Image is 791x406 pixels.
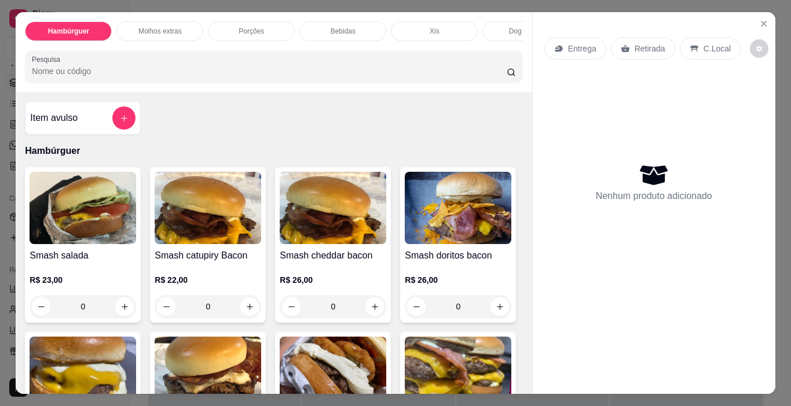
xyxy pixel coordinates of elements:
[704,43,731,54] p: C.Local
[30,274,136,286] p: R$ 23,00
[155,274,261,286] p: R$ 22,00
[430,27,440,36] p: Xis
[48,27,89,36] p: Hambúrguer
[25,144,522,158] p: Hambúrguer
[280,249,386,263] h4: Smash cheddar bacon
[568,43,596,54] p: Entrega
[635,43,665,54] p: Retirada
[112,106,136,130] button: add-separate-item
[155,249,261,263] h4: Smash catupiry Bacon
[30,111,78,125] h4: Item avulso
[280,172,386,244] img: product-image
[596,189,712,203] p: Nenhum produto adicionado
[750,39,768,58] button: decrease-product-quantity
[155,172,261,244] img: product-image
[405,249,511,263] h4: Smash doritos bacon
[755,14,773,33] button: Close
[32,65,507,77] input: Pesquisa
[331,27,356,36] p: Bebidas
[239,27,264,36] p: Porções
[280,274,386,286] p: R$ 26,00
[32,54,64,64] label: Pesquisa
[405,172,511,244] img: product-image
[509,27,543,36] p: Dog aberto
[405,274,511,286] p: R$ 26,00
[30,172,136,244] img: product-image
[30,249,136,263] h4: Smash salada
[138,27,182,36] p: Molhos extras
